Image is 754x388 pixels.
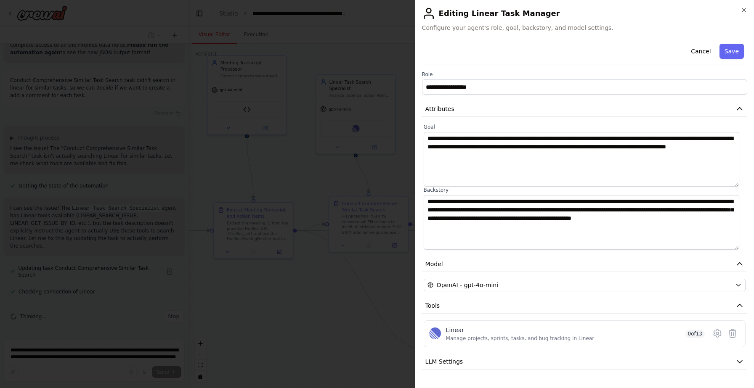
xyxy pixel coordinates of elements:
button: Attributes [422,101,747,117]
span: Agent Settings [425,380,469,388]
button: Tools [422,298,747,314]
span: OpenAI - gpt-4o-mini [437,281,498,289]
button: Save [719,44,744,59]
button: OpenAI - gpt-4o-mini [424,279,746,291]
button: Cancel [686,44,716,59]
span: 0 of 13 [685,330,705,338]
span: Attributes [425,105,454,113]
button: Delete tool [725,326,740,341]
h2: Editing Linear Task Manager [422,7,747,20]
div: Manage projects, sprints, tasks, and bug tracking in Linear [446,335,594,342]
span: Tools [425,301,440,310]
label: Backstory [424,187,746,193]
img: Linear [429,327,441,339]
span: LLM Settings [425,357,463,366]
button: LLM Settings [422,354,747,370]
button: Configure tool [710,326,725,341]
div: Linear [446,326,594,334]
span: Configure your agent's role, goal, backstory, and model settings. [422,24,747,32]
label: Goal [424,124,746,130]
label: Role [422,71,747,78]
button: Model [422,256,747,272]
span: Model [425,260,443,268]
